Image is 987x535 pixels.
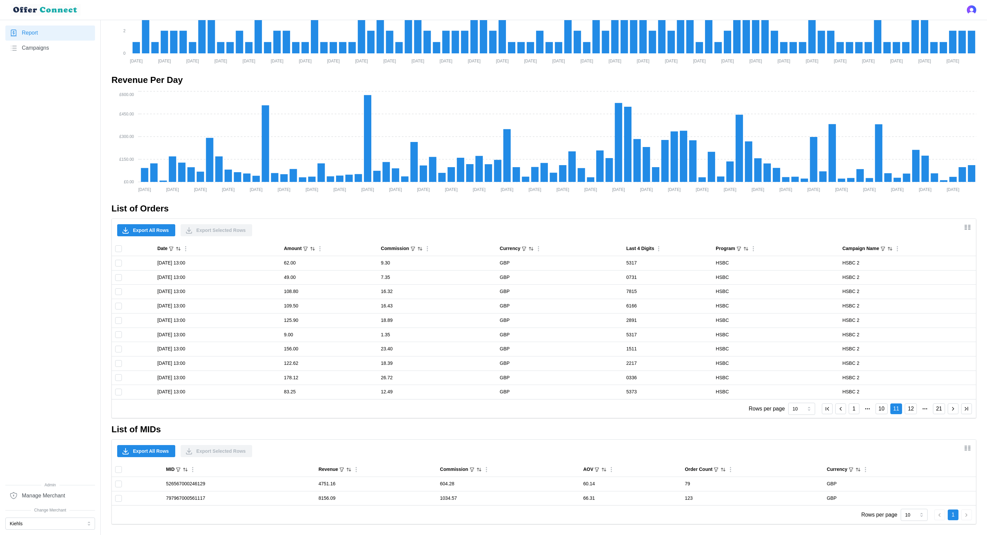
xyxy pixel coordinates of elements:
[655,245,662,252] button: Column Actions
[724,187,737,192] tspan: [DATE]
[120,157,134,162] tspan: £150.00
[716,245,735,252] div: Program
[839,356,976,371] td: HSBC 2
[5,518,95,530] button: Kiehls
[601,467,607,473] button: Sort by AOV descending
[623,313,713,328] td: 2891
[284,245,302,252] div: Amount
[967,5,976,15] img: 's logo
[842,245,879,252] div: Campaign Name
[115,303,122,309] input: Toggle select row
[154,356,281,371] td: [DATE] 13:00
[310,246,316,252] button: Sort by Amount descending
[827,466,847,473] div: Currency
[609,58,621,63] tspan: [DATE]
[115,274,122,281] input: Toggle select row
[750,245,757,252] button: Column Actions
[497,299,623,313] td: GBP
[115,288,122,295] input: Toggle select row
[496,58,509,63] tspan: [DATE]
[623,328,713,342] td: 5317
[5,41,95,56] a: Campaigns
[528,246,534,252] button: Sort by Currency ascending
[623,356,713,371] td: 2217
[749,58,762,63] tspan: [DATE]
[580,477,681,491] td: 60.14
[189,466,196,473] button: Column Actions
[378,270,497,285] td: 7.35
[497,356,623,371] td: GBP
[890,403,902,414] button: 11
[352,466,360,473] button: Column Actions
[120,112,134,116] tspan: £450.00
[876,403,888,414] button: 10
[752,187,764,192] tspan: [DATE]
[933,403,945,414] button: 21
[967,5,976,15] button: Open user button
[378,299,497,313] td: 16.43
[839,256,976,271] td: HSBC 2
[166,466,175,473] div: MID
[497,328,623,342] td: GBP
[315,491,437,505] td: 8156.09
[497,285,623,299] td: GBP
[440,466,468,473] div: Commission
[215,58,227,63] tspan: [DATE]
[905,403,917,414] button: 12
[839,342,976,356] td: HSBC 2
[281,299,378,313] td: 109.50
[839,270,976,285] td: HSBC 2
[11,4,81,16] img: loyalBe Logo
[626,245,654,252] div: Last 4 Digits
[175,246,181,252] button: Sort by Date descending
[412,58,424,63] tspan: [DATE]
[712,371,839,385] td: HSBC
[154,371,281,385] td: [DATE] 13:00
[22,492,65,500] span: Manage Merchant
[154,342,281,356] td: [DATE] 13:00
[281,356,378,371] td: 122.62
[315,477,437,491] td: 4751.16
[497,270,623,285] td: GBP
[281,385,378,399] td: 83.25
[839,313,976,328] td: HSBC 2
[222,187,235,192] tspan: [DATE]
[824,491,976,505] td: GBP
[154,270,281,285] td: [DATE] 13:00
[196,225,246,236] span: Export Selected Rows
[727,466,734,473] button: Column Actions
[749,405,785,413] p: Rows per page
[115,360,122,367] input: Toggle select row
[123,29,126,33] tspan: 2
[299,58,312,63] tspan: [DATE]
[5,26,95,41] a: Report
[918,58,931,63] tspan: [DATE]
[138,187,151,192] tspan: [DATE]
[497,371,623,385] td: GBP
[117,224,175,236] button: Export All Rows
[807,187,820,192] tspan: [DATE]
[535,245,542,252] button: Column Actions
[890,58,903,63] tspan: [DATE]
[712,285,839,299] td: HSBC
[417,187,430,192] tspan: [DATE]
[281,328,378,342] td: 9.00
[361,187,374,192] tspan: [DATE]
[681,477,824,491] td: 79
[528,187,541,192] tspan: [DATE]
[637,58,650,63] tspan: [DATE]
[712,256,839,271] td: HSBC
[166,187,179,192] tspan: [DATE]
[154,385,281,399] td: [DATE] 13:00
[780,187,792,192] tspan: [DATE]
[712,385,839,399] td: HSBC
[154,299,281,313] td: [DATE] 13:00
[623,256,713,271] td: 5317
[154,328,281,342] td: [DATE] 13:00
[712,313,839,328] td: HSBC
[22,44,49,52] span: Campaigns
[608,466,615,473] button: Column Actions
[863,187,876,192] tspan: [DATE]
[5,488,95,503] a: Manage Merchant
[378,356,497,371] td: 18.39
